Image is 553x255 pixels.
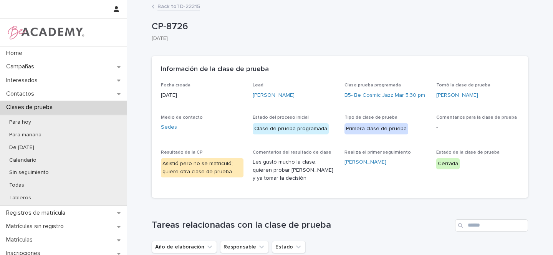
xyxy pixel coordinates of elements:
p: Para hoy [3,119,37,126]
span: Fecha creada [161,83,190,88]
button: Responsable [220,241,269,253]
p: Contactos [3,90,40,98]
span: Estado de la clase de prueba [436,150,500,155]
span: Medio de contacto [161,115,203,120]
p: Todas [3,182,30,189]
p: De [DATE] [3,144,40,151]
span: Realiza el primer seguimiento [344,150,411,155]
input: Search [455,219,528,232]
p: Interesados [3,77,44,84]
a: B5- Be Cosmic Jazz Mar 5:30 pm [344,91,425,99]
div: Asistió pero no se matriculó; quiere otra clase de prueba [161,158,243,177]
p: Registros de matrícula [3,209,71,217]
h2: Información de la clase de prueba [161,65,269,74]
p: [DATE] [161,91,243,99]
span: Comentarios para la clase de prueba [436,115,517,120]
span: Lead [253,83,263,88]
p: Les gustó mucho la clase, quieren probar [PERSON_NAME] y ya tomar la decisión [253,158,335,182]
p: Sin seguimiento [3,169,55,176]
div: Primera clase de prueba [344,123,408,134]
p: Home [3,50,28,57]
span: Clase prueba programada [344,83,401,88]
p: CP-8726 [152,21,525,32]
p: Matrículas sin registro [3,223,70,230]
span: Resultado de la CP [161,150,203,155]
a: [PERSON_NAME] [253,91,295,99]
button: Estado [272,241,306,253]
a: [PERSON_NAME] [436,91,478,99]
a: Sedes [161,123,177,131]
a: Back toTD-22215 [157,2,200,10]
span: Tipo de clase de prueba [344,115,397,120]
span: Comentarios del resultado de clase [253,150,331,155]
p: Campañas [3,63,40,70]
p: Clases de prueba [3,104,59,111]
a: [PERSON_NAME] [344,158,386,166]
p: Para mañana [3,132,48,138]
span: Estado del proceso inicial [253,115,309,120]
div: Clase de prueba programada [253,123,329,134]
span: Tomó la clase de prueba [436,83,490,88]
p: - [436,123,519,131]
p: Calendario [3,157,43,164]
p: Tableros [3,195,37,201]
img: WPrjXfSUmiLcdUfaYY4Q [6,25,85,40]
p: Matriculas [3,236,39,243]
div: Cerrada [436,158,460,169]
p: [DATE] [152,35,522,42]
h1: Tareas relacionadas con la clase de prueba [152,220,452,231]
button: Año de elaboración [152,241,217,253]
